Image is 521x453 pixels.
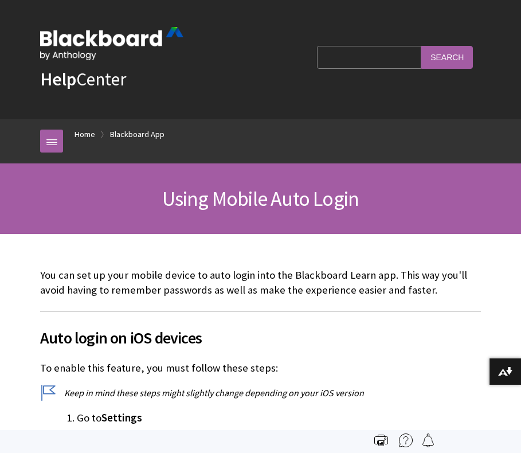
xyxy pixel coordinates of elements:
[75,127,95,142] a: Home
[40,268,481,298] p: You can set up your mobile device to auto login into the Blackboard Learn app. This way you'll av...
[106,429,158,442] span: Passwords
[110,127,164,142] a: Blackboard App
[399,434,413,447] img: More help
[77,410,481,426] li: Go to
[40,68,126,91] a: HelpCenter
[421,434,435,447] img: Follow this page
[77,428,481,444] li: Select
[40,68,76,91] strong: Help
[162,186,359,212] span: Using Mobile Auto Login
[40,361,481,376] p: To enable this feature, you must follow these steps:
[40,386,481,399] p: Keep in mind these steps might slightly change depending on your iOS version
[101,411,142,424] span: Settings
[40,326,481,350] span: Auto login on iOS devices
[421,46,473,68] input: Search
[40,27,183,60] img: Blackboard by Anthology
[374,434,388,447] img: Print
